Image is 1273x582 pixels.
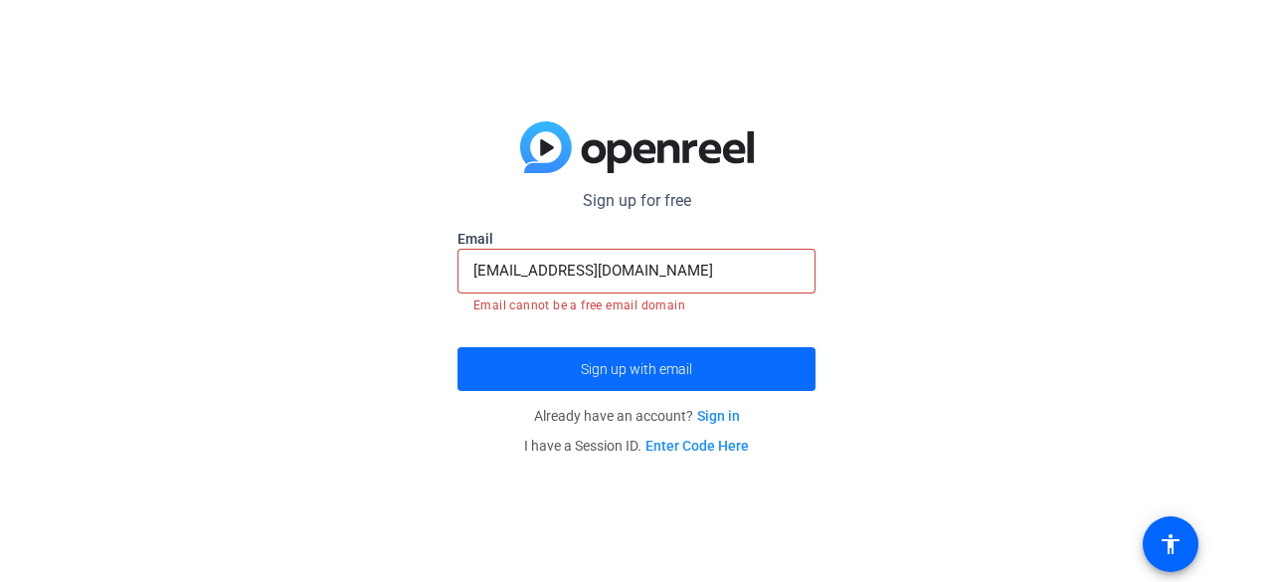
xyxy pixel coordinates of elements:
img: blue-gradient.svg [520,121,754,173]
mat-icon: accessibility [1159,532,1182,556]
span: I have a Session ID. [524,438,749,454]
label: Email [457,229,816,249]
a: Enter Code Here [645,438,749,454]
span: Already have an account? [534,408,740,424]
p: Sign up for free [457,189,816,213]
input: Enter Email Address [473,259,800,283]
a: Sign in [697,408,740,424]
button: Sign up with email [457,347,816,391]
mat-error: Email cannot be a free email domain [473,293,800,315]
